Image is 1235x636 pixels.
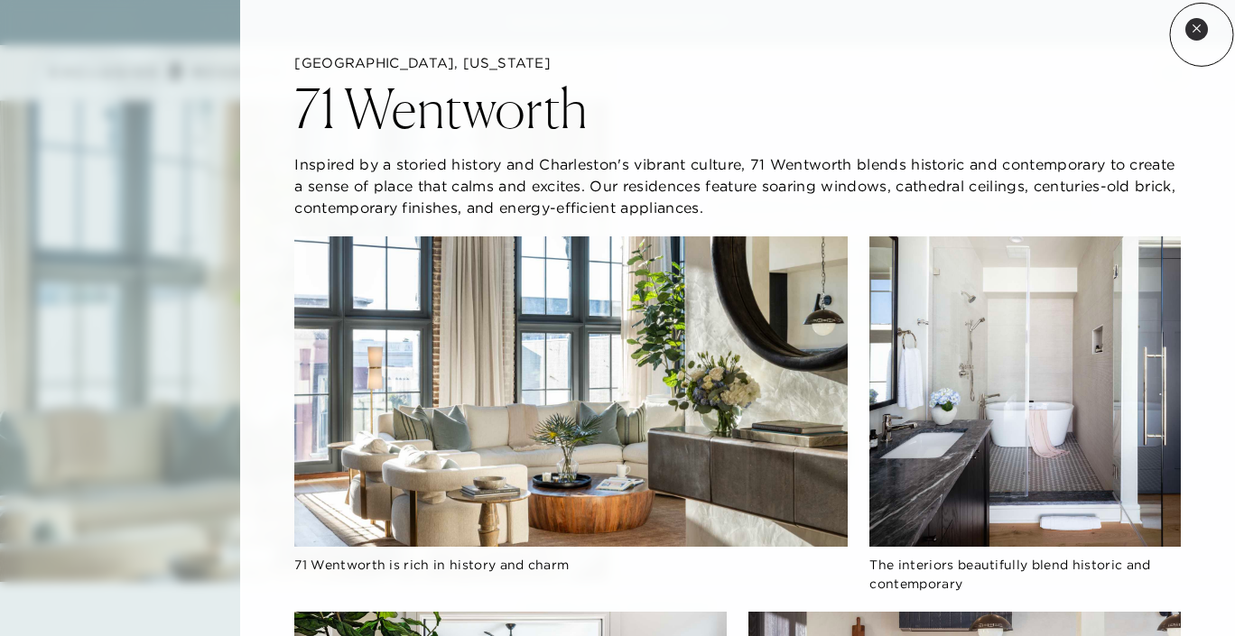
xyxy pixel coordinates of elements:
[294,153,1181,218] p: Inspired by a storied history and Charleston's vibrant culture, 71 Wentworth blends historic and ...
[294,81,588,135] h2: 71 Wentworth
[294,557,569,573] span: 71 Wentworth is rich in history and charm
[294,54,1181,72] h5: [GEOGRAPHIC_DATA], [US_STATE]
[1152,553,1235,636] iframe: Qualified Messenger
[869,557,1150,592] span: The interiors beautifully blend historic and contemporary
